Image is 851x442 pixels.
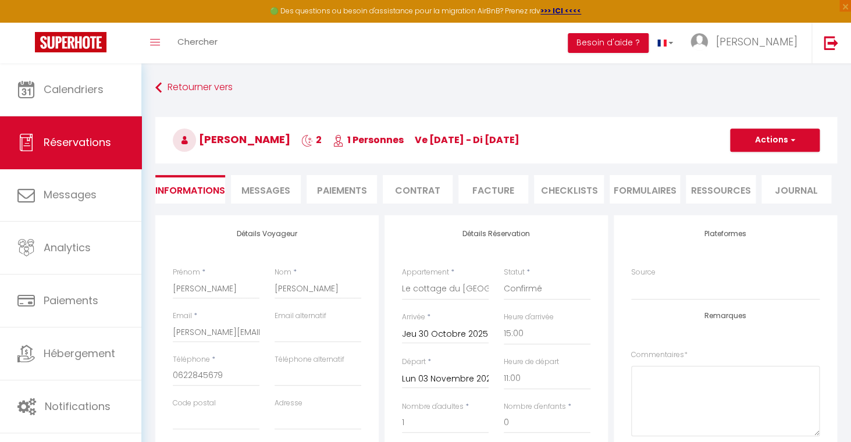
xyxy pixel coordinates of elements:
li: Journal [761,175,831,204]
label: Prénom [173,267,200,278]
label: Heure de départ [504,357,559,368]
span: Réservations [44,135,111,149]
label: Commentaires [631,350,688,361]
label: Adresse [275,398,302,409]
span: 2 [301,133,322,147]
label: Nom [275,267,291,278]
h4: Remarques [631,312,820,320]
img: logout [824,35,838,50]
span: Messages [241,184,290,197]
span: Paiements [44,293,98,308]
img: Super Booking [35,32,106,52]
label: Arrivée [402,312,425,323]
img: ... [690,33,708,51]
li: Contrat [383,175,453,204]
a: Chercher [169,23,226,63]
label: Téléphone alternatif [275,354,344,365]
button: Besoin d'aide ? [568,33,649,53]
h4: Plateformes [631,230,820,238]
li: Paiements [307,175,376,204]
span: [PERSON_NAME] [715,34,797,49]
li: CHECKLISTS [534,175,604,204]
li: FORMULAIRES [610,175,679,204]
a: ... [PERSON_NAME] [682,23,811,63]
label: Source [631,267,656,278]
li: Facture [458,175,528,204]
a: Retourner vers [155,77,837,98]
label: Appartement [402,267,449,278]
h4: Détails Réservation [402,230,590,238]
label: Email alternatif [275,311,326,322]
span: 1 Personnes [333,133,404,147]
span: Analytics [44,240,91,255]
span: Chercher [177,35,218,48]
label: Code postal [173,398,216,409]
li: Ressources [686,175,756,204]
span: ve [DATE] - di [DATE] [415,133,519,147]
span: Notifications [45,399,111,414]
label: Statut [504,267,525,278]
span: Hébergement [44,346,115,361]
span: Calendriers [44,82,104,97]
label: Téléphone [173,354,210,365]
span: [PERSON_NAME] [173,132,290,147]
li: Informations [155,175,225,204]
label: Nombre d'adultes [402,401,464,412]
span: Messages [44,187,97,202]
label: Nombre d'enfants [504,401,566,412]
label: Départ [402,357,426,368]
label: Heure d'arrivée [504,312,554,323]
button: Actions [730,129,820,152]
a: >>> ICI <<<< [540,6,581,16]
h4: Détails Voyageur [173,230,361,238]
label: Email [173,311,192,322]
